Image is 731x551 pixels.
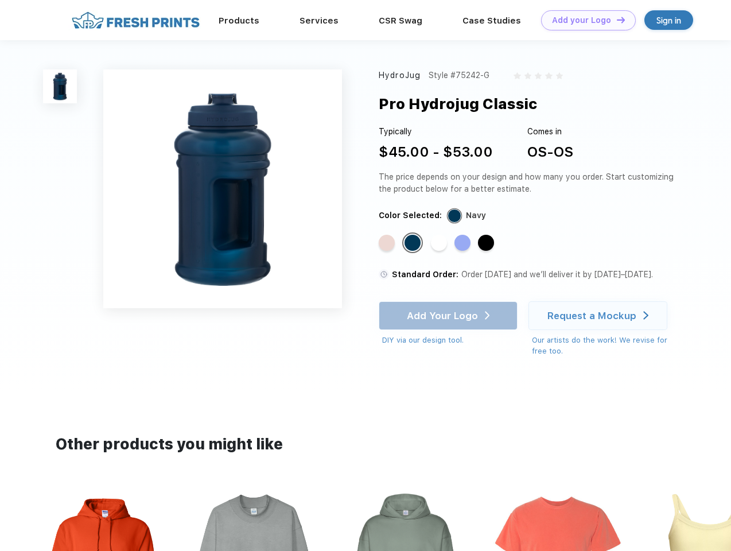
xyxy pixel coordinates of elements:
div: Pink Sand [379,235,395,251]
img: func=resize&h=640 [103,69,342,308]
a: Sign in [644,10,693,30]
img: gray_star.svg [556,72,563,79]
img: standard order [379,269,389,280]
img: fo%20logo%202.webp [68,10,203,30]
img: gray_star.svg [514,72,520,79]
a: Products [219,15,259,26]
div: DIY via our design tool. [382,335,518,346]
div: The price depends on your design and how many you order. Start customizing the product below for ... [379,171,678,195]
div: Color Selected: [379,209,442,222]
div: Typically [379,126,493,138]
div: Pro Hydrojug Classic [379,93,537,115]
div: Navy [405,235,421,251]
span: Standard Order: [392,270,458,279]
img: func=resize&h=100 [43,69,77,103]
span: Order [DATE] and we’ll deliver it by [DATE]–[DATE]. [461,270,653,279]
div: OS-OS [527,142,573,162]
img: DT [617,17,625,23]
img: gray_star.svg [524,72,531,79]
div: $45.00 - $53.00 [379,142,493,162]
div: Request a Mockup [547,310,636,321]
div: Other products you might like [56,433,675,456]
div: Black [478,235,494,251]
div: Add your Logo [552,15,611,25]
div: Navy [466,209,486,222]
img: white arrow [643,311,648,320]
div: Sign in [656,14,681,27]
div: White [431,235,447,251]
div: Our artists do the work! We revise for free too. [532,335,678,357]
img: gray_star.svg [535,72,542,79]
div: Comes in [527,126,573,138]
div: Hyper Blue [454,235,471,251]
img: gray_star.svg [545,72,552,79]
div: HydroJug [379,69,421,82]
div: Style #75242-G [429,69,489,82]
